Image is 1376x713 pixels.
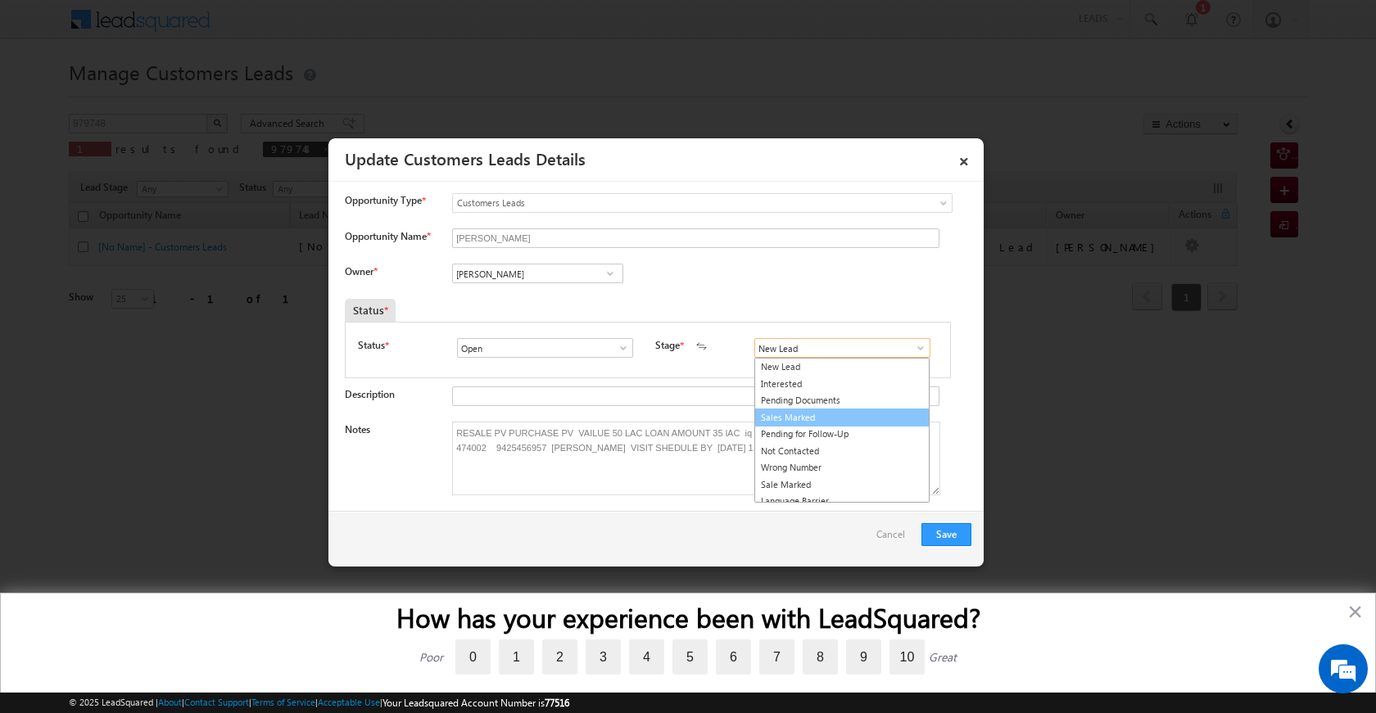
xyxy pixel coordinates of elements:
label: 9 [846,639,881,675]
em: Start Chat [223,504,297,526]
a: × [950,144,978,173]
a: Pending Documents [755,392,929,409]
input: Type to Search [452,264,623,283]
a: Terms of Service [251,697,315,707]
a: Interested [755,376,929,393]
a: Show All Items [600,265,620,282]
label: 5 [672,639,708,675]
span: © 2025 LeadSquared | | | | | [69,695,569,711]
a: Sales Marked [754,408,930,427]
textarea: Type your message and hit 'Enter' [21,151,299,490]
button: Close [1347,598,1363,625]
a: Show All Items [609,340,629,356]
h2: How has your experience been with LeadSquared? [34,602,1342,633]
label: 0 [455,639,491,675]
button: Save [921,523,971,546]
div: Poor [419,649,443,665]
label: 2 [542,639,577,675]
a: Pending for Follow-Up [755,426,929,443]
label: 6 [716,639,751,675]
a: Contact Support [184,697,249,707]
label: Description [345,388,395,400]
a: About [158,697,182,707]
a: Not Contacted [755,443,929,460]
a: Cancel [876,523,913,554]
div: Chat with us now [85,86,275,107]
a: Acceptable Use [318,697,380,707]
a: Language Barrier [755,493,929,510]
div: Status [345,299,396,322]
a: Customers Leads [452,193,953,213]
label: Owner [345,265,377,278]
label: 4 [629,639,664,675]
span: Your Leadsquared Account Number is [382,697,569,709]
label: 10 [889,639,925,675]
div: Minimize live chat window [269,8,308,47]
label: 8 [803,639,838,675]
span: Opportunity Type [345,193,422,208]
label: 3 [586,639,621,675]
label: Notes [345,423,370,435]
a: New Lead [755,359,929,376]
label: 1 [499,639,534,675]
span: Customers Leads [453,196,885,210]
a: Show All Items [906,340,926,356]
a: Update Customers Leads Details [345,147,586,169]
label: Opportunity Name [345,230,430,242]
label: Stage [655,338,680,353]
label: Status [358,338,385,353]
input: Type to Search [457,338,633,358]
div: Great [929,649,957,665]
img: d_60004797649_company_0_60004797649 [28,86,69,107]
input: Type to Search [754,338,930,358]
a: Wrong Number [755,459,929,476]
span: 77516 [545,697,569,709]
a: Sale Marked [755,476,929,494]
label: 7 [759,639,794,675]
